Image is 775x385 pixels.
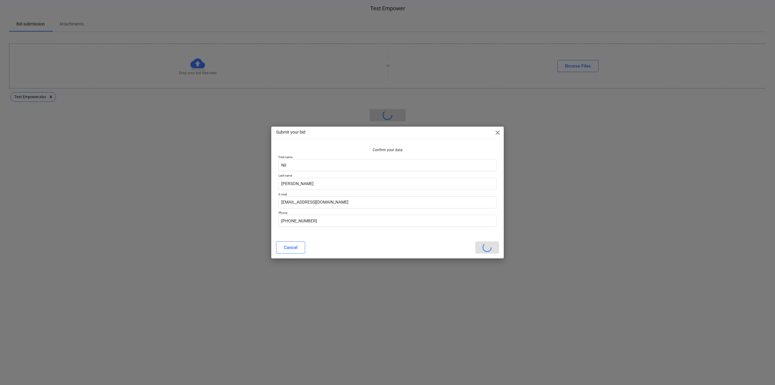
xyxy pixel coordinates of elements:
[284,244,298,251] div: Cancel
[279,148,496,153] p: Confirm your data
[279,192,496,196] p: E-mail
[279,155,496,159] p: First name
[494,129,501,136] span: close
[276,129,305,135] p: Submit your bid
[276,241,305,254] button: Cancel
[279,174,496,178] p: Last name
[279,211,496,215] p: Phone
